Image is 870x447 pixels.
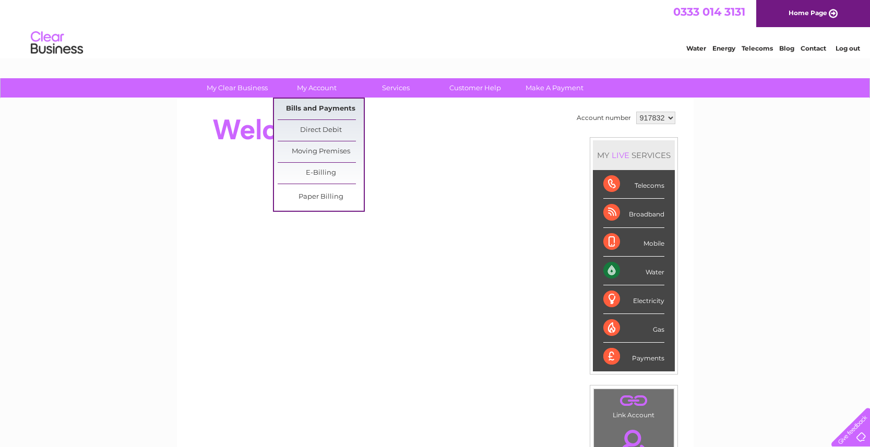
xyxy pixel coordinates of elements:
[779,44,794,52] a: Blog
[593,140,675,170] div: MY SERVICES
[278,99,364,119] a: Bills and Payments
[189,6,682,51] div: Clear Business is a trading name of Verastar Limited (registered in [GEOGRAPHIC_DATA] No. 3667643...
[801,44,826,52] a: Contact
[603,170,664,199] div: Telecoms
[603,314,664,343] div: Gas
[278,141,364,162] a: Moving Premises
[603,343,664,371] div: Payments
[603,199,664,227] div: Broadband
[836,44,860,52] a: Log out
[432,78,518,98] a: Customer Help
[574,109,634,127] td: Account number
[603,228,664,257] div: Mobile
[610,150,631,160] div: LIVE
[30,27,84,59] img: logo.png
[742,44,773,52] a: Telecoms
[603,257,664,285] div: Water
[511,78,598,98] a: Make A Payment
[353,78,439,98] a: Services
[194,78,280,98] a: My Clear Business
[686,44,706,52] a: Water
[278,120,364,141] a: Direct Debit
[603,285,664,314] div: Electricity
[593,389,674,421] td: Link Account
[597,392,671,410] a: .
[278,187,364,208] a: Paper Billing
[278,163,364,184] a: E-Billing
[673,5,745,18] a: 0333 014 3131
[712,44,735,52] a: Energy
[273,78,360,98] a: My Account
